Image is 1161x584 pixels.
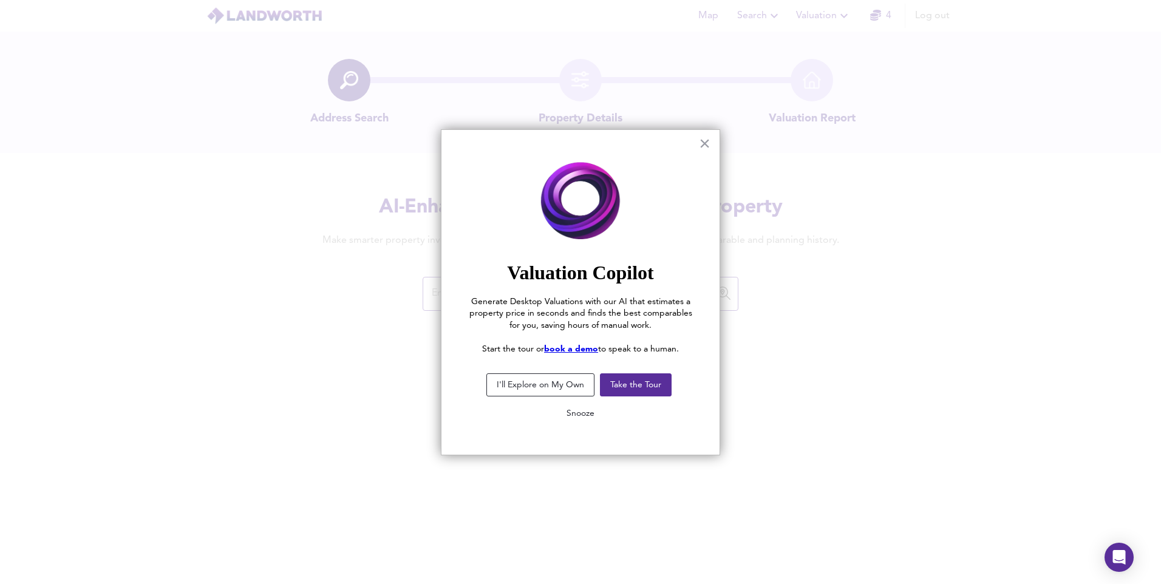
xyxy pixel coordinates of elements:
button: Snooze [557,402,604,424]
span: Start the tour or [482,345,544,353]
p: Generate Desktop Valuations with our AI that estimates a property price in seconds and finds the ... [466,296,695,332]
button: Take the Tour [600,373,672,396]
button: I'll Explore on My Own [486,373,594,396]
div: Open Intercom Messenger [1105,543,1134,572]
button: Close [699,134,710,153]
h2: Valuation Copilot [466,261,695,284]
a: book a demo [544,345,598,353]
span: to speak to a human. [598,345,679,353]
